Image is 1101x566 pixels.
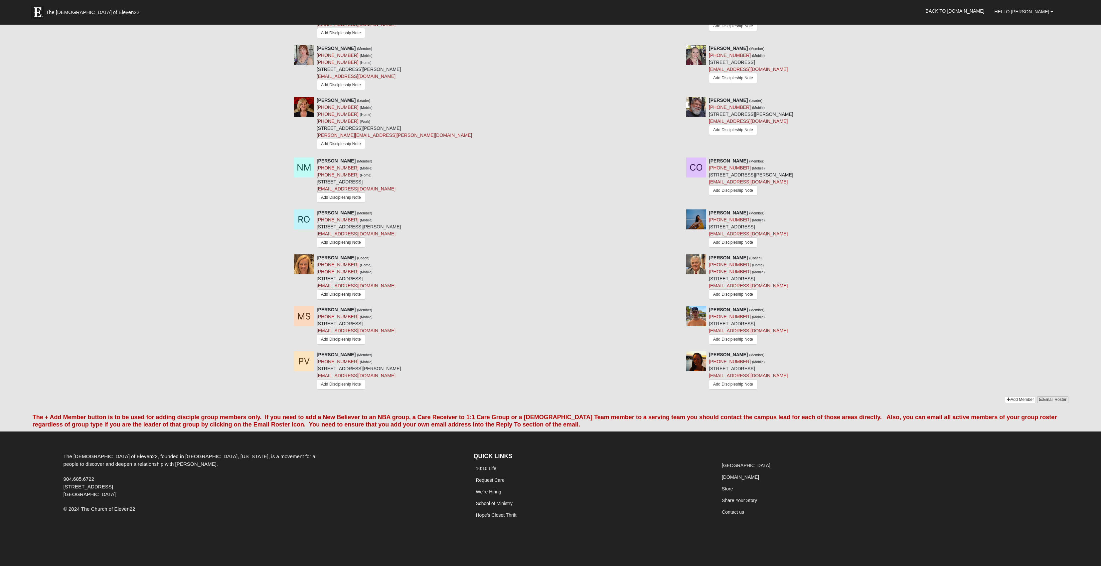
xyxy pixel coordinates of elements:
a: Add Discipleship Note [317,237,365,248]
img: Eleven22 logo [31,6,44,19]
a: Add Member [1005,396,1036,403]
small: (Mobile) [752,106,765,110]
div: [STREET_ADDRESS][PERSON_NAME] [317,97,472,152]
a: [EMAIL_ADDRESS][DOMAIN_NAME] [709,119,788,124]
a: [EMAIL_ADDRESS][DOMAIN_NAME] [709,67,788,72]
div: [STREET_ADDRESS] [709,209,788,249]
a: Add Discipleship Note [317,289,365,300]
small: (Mobile) [360,166,373,170]
strong: [PERSON_NAME] [317,307,356,312]
span: © 2024 The Church of Eleven22 [64,506,135,512]
small: (Home) [360,173,372,177]
a: [GEOGRAPHIC_DATA] [722,463,770,468]
strong: [PERSON_NAME] [317,98,356,103]
a: We're Hiring [476,489,501,494]
small: (Mobile) [360,54,373,58]
a: [EMAIL_ADDRESS][DOMAIN_NAME] [317,328,395,333]
small: (Mobile) [752,166,765,170]
a: [PHONE_NUMBER] [709,269,751,274]
div: [STREET_ADDRESS] [709,306,788,346]
a: Add Discipleship Note [709,237,757,248]
a: [PHONE_NUMBER] [317,172,359,177]
a: [EMAIL_ADDRESS][DOMAIN_NAME] [317,231,395,236]
a: Add Discipleship Note [709,334,757,345]
small: (Leader) [357,99,370,103]
div: [STREET_ADDRESS][PERSON_NAME] [709,97,793,137]
strong: [PERSON_NAME] [709,158,748,163]
a: Add Discipleship Note [317,334,365,345]
a: [PHONE_NUMBER] [709,262,751,267]
strong: [PERSON_NAME] [709,210,748,215]
a: Add Discipleship Note [709,73,757,83]
a: [PHONE_NUMBER] [709,53,751,58]
small: (Mobile) [752,270,765,274]
span: The [DEMOGRAPHIC_DATA] of Eleven22 [46,9,139,16]
a: [PHONE_NUMBER] [317,53,359,58]
div: [STREET_ADDRESS] [317,254,395,301]
small: (Coach) [749,256,761,260]
small: (Mobile) [752,315,765,319]
a: Add Discipleship Note [709,21,757,31]
a: [PHONE_NUMBER] [709,165,751,170]
small: (Member) [357,47,372,51]
small: (Work) [360,120,370,124]
small: (Member) [357,353,372,357]
small: (Mobile) [360,218,373,222]
a: [PHONE_NUMBER] [709,105,751,110]
small: (Mobile) [360,315,373,319]
small: (Coach) [357,256,369,260]
a: [PHONE_NUMBER] [317,105,359,110]
a: Add Discipleship Note [709,125,757,135]
a: Hope's Closet Thrift [476,512,516,518]
a: [EMAIL_ADDRESS][DOMAIN_NAME] [709,283,788,288]
div: [STREET_ADDRESS] [709,351,788,391]
span: [GEOGRAPHIC_DATA] [64,491,116,497]
strong: [PERSON_NAME] [709,352,748,357]
small: (Member) [357,159,372,163]
a: The [DEMOGRAPHIC_DATA] of Eleven22 [28,2,161,19]
small: (Leader) [749,99,762,103]
small: (Mobile) [752,54,765,58]
a: [PHONE_NUMBER] [317,165,359,170]
a: [PHONE_NUMBER] [317,60,359,65]
a: Request Care [476,477,504,483]
small: (Mobile) [752,218,765,222]
div: [STREET_ADDRESS] [317,306,395,346]
a: Add Discipleship Note [317,28,365,38]
small: (Mobile) [360,360,373,364]
small: (Mobile) [360,106,373,110]
small: (Home) [360,61,372,65]
strong: [PERSON_NAME] [317,352,356,357]
small: (Member) [749,47,764,51]
a: Add Discipleship Note [709,185,757,196]
h4: QUICK LINKS [473,453,709,460]
a: Add Discipleship Note [317,139,365,149]
a: Share Your Story [722,498,757,503]
a: [PHONE_NUMBER] [317,262,359,267]
small: (Home) [360,113,372,117]
a: [PHONE_NUMBER] [709,217,751,222]
a: Add Discipleship Note [317,192,365,203]
font: The + Add Member button is to be used for adding disciple group members only. If you need to add ... [33,414,1057,428]
small: (Member) [749,159,764,163]
a: [EMAIL_ADDRESS][DOMAIN_NAME] [709,231,788,236]
strong: [PERSON_NAME] [317,158,356,163]
a: [EMAIL_ADDRESS][DOMAIN_NAME] [709,373,788,378]
div: [STREET_ADDRESS][PERSON_NAME] [317,351,401,391]
div: [STREET_ADDRESS] [709,45,788,85]
a: [PHONE_NUMBER] [317,119,359,124]
a: School of Ministry [476,501,512,506]
small: (Member) [749,353,764,357]
a: Add Discipleship Note [709,379,757,390]
small: (Member) [749,308,764,312]
div: [STREET_ADDRESS] [317,157,395,204]
div: The [DEMOGRAPHIC_DATA] of Eleven22, founded in [GEOGRAPHIC_DATA], [US_STATE], is a movement for a... [59,453,332,498]
div: [STREET_ADDRESS][PERSON_NAME] [709,157,793,197]
strong: [PERSON_NAME] [317,210,356,215]
span: Hello [PERSON_NAME] [994,9,1049,14]
a: Add Discipleship Note [317,379,365,390]
a: [EMAIL_ADDRESS][DOMAIN_NAME] [317,283,395,288]
a: [DOMAIN_NAME] [722,474,759,480]
a: Hello [PERSON_NAME] [989,3,1058,20]
a: Contact us [722,509,744,515]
